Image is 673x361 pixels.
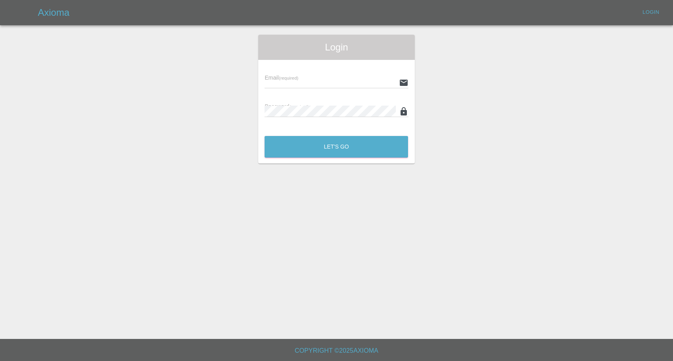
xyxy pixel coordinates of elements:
a: Login [638,6,664,19]
span: Login [265,41,408,54]
button: Let's Go [265,136,408,158]
small: (required) [279,76,298,80]
h6: Copyright © 2025 Axioma [6,345,667,356]
small: (required) [289,104,309,109]
span: Password [265,103,309,110]
span: Email [265,74,298,81]
h5: Axioma [38,6,69,19]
